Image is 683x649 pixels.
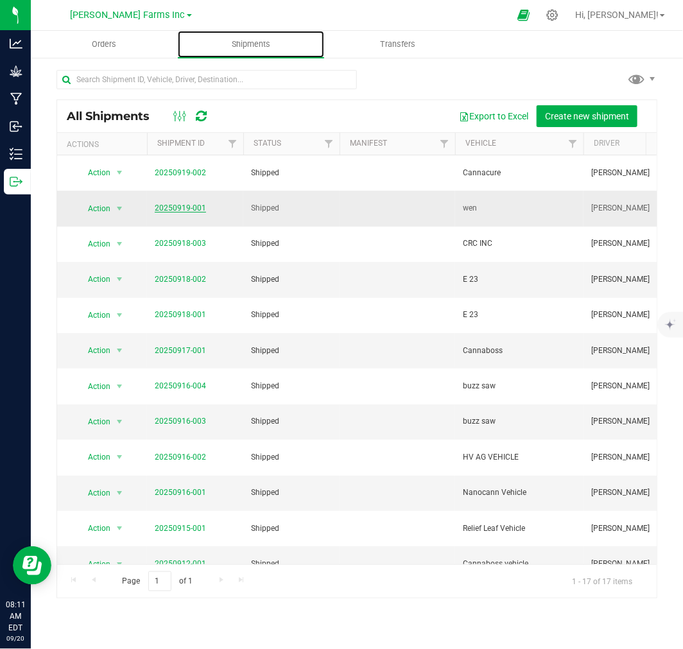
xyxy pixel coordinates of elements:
a: 20250918-001 [155,310,206,319]
a: Shipment ID [157,139,205,148]
span: All Shipments [67,109,162,123]
span: buzz saw [463,415,576,428]
inline-svg: Grow [10,65,22,78]
span: select [112,555,128,573]
span: Open Ecommerce Menu [509,3,538,28]
span: select [112,200,128,218]
a: Transfers [324,31,471,58]
span: 1 - 17 of 17 items [562,571,643,591]
span: select [112,519,128,537]
a: Filter [222,133,243,155]
span: Action [76,270,111,288]
a: 20250919-001 [155,203,206,212]
span: Action [76,200,111,218]
span: Action [76,342,111,359]
a: 20250918-002 [155,275,206,284]
span: Shipped [251,451,332,463]
inline-svg: Analytics [10,37,22,50]
span: Shipped [251,309,332,321]
span: E 23 [463,273,576,286]
span: Shipped [251,558,332,570]
span: select [112,235,128,253]
span: Page of 1 [111,571,203,591]
inline-svg: Manufacturing [10,92,22,105]
span: buzz saw [463,380,576,392]
span: Create new shipment [545,111,629,121]
input: Search Shipment ID, Vehicle, Driver, Destination... [56,70,357,89]
span: select [112,377,128,395]
a: Filter [434,133,455,155]
span: Action [76,164,111,182]
span: Cannacure [463,167,576,179]
a: 20250919-002 [155,168,206,177]
inline-svg: Outbound [10,175,22,188]
iframe: Resource center [13,546,51,585]
span: Transfers [363,39,433,50]
button: Export to Excel [451,105,537,127]
span: select [112,484,128,502]
a: Shipments [178,31,325,58]
span: Relief Leaf Vehicle [463,523,576,535]
a: Status [254,139,281,148]
span: Shipped [251,523,332,535]
span: Shipped [251,487,332,499]
span: CRC INC [463,238,576,250]
inline-svg: Inbound [10,120,22,133]
a: Orders [31,31,178,58]
a: 20250918-003 [155,239,206,248]
p: 09/20 [6,634,25,643]
div: Actions [67,140,142,149]
span: Shipped [251,167,332,179]
span: Action [76,448,111,466]
span: select [112,342,128,359]
a: 20250912-001 [155,559,206,568]
span: Action [76,306,111,324]
span: Cannaboss [463,345,576,357]
span: E 23 [463,309,576,321]
span: Orders [74,39,134,50]
a: Vehicle [465,139,496,148]
span: Shipped [251,415,332,428]
span: Action [76,484,111,502]
inline-svg: Inventory [10,148,22,160]
p: 08:11 AM EDT [6,599,25,634]
span: Action [76,377,111,395]
span: Action [76,235,111,253]
span: Shipments [214,39,288,50]
span: Cannaboss vehicle [463,558,576,570]
input: 1 [148,571,171,591]
span: select [112,164,128,182]
span: Shipped [251,273,332,286]
span: HV AG VEHICLE [463,451,576,463]
span: select [112,413,128,431]
span: select [112,448,128,466]
span: Action [76,413,111,431]
span: select [112,306,128,324]
a: 20250916-004 [155,381,206,390]
span: Nanocann Vehicle [463,487,576,499]
span: select [112,270,128,288]
div: Manage settings [544,9,560,21]
button: Create new shipment [537,105,637,127]
span: Shipped [251,238,332,250]
span: [PERSON_NAME] Farms Inc [71,10,186,21]
a: Filter [562,133,584,155]
span: Action [76,519,111,537]
a: 20250916-001 [155,488,206,497]
span: Shipped [251,345,332,357]
a: 20250916-002 [155,453,206,462]
span: Shipped [251,202,332,214]
a: 20250915-001 [155,524,206,533]
span: Shipped [251,380,332,392]
a: Filter [318,133,340,155]
span: Hi, [PERSON_NAME]! [575,10,659,20]
span: wen [463,202,576,214]
a: 20250916-003 [155,417,206,426]
a: Manifest [350,139,387,148]
span: Action [76,555,111,573]
a: 20250917-001 [155,346,206,355]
